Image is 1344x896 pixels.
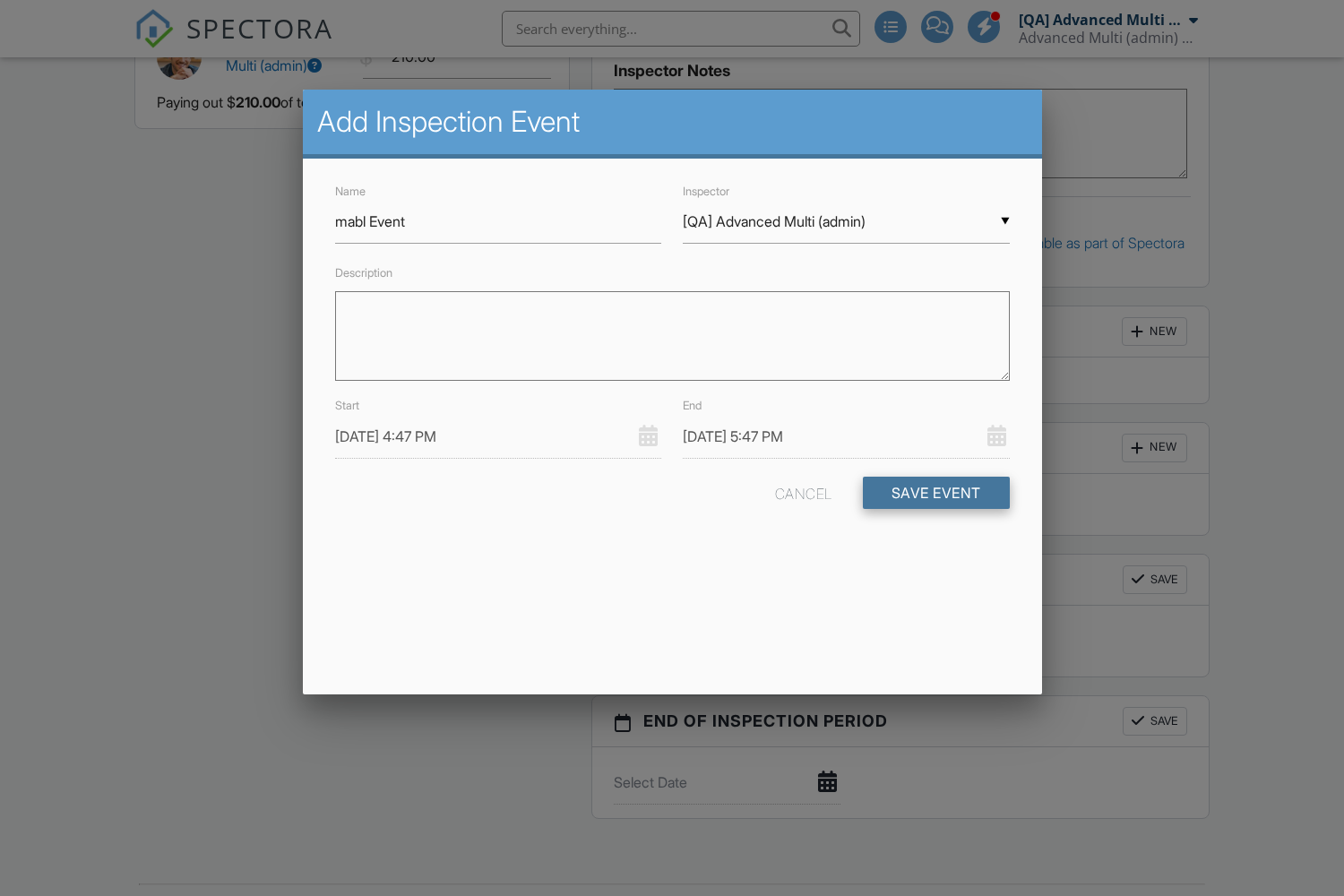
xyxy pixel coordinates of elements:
[335,266,392,280] label: Description
[683,185,729,198] label: Inspector
[335,185,366,198] label: Name
[683,415,1010,459] input: Select Date
[317,104,1028,140] h2: Add Inspection Event
[775,477,832,509] div: Cancel
[683,399,702,412] label: End
[335,415,662,459] input: Select Date
[863,477,1010,509] button: Save Event
[335,399,359,412] label: Start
